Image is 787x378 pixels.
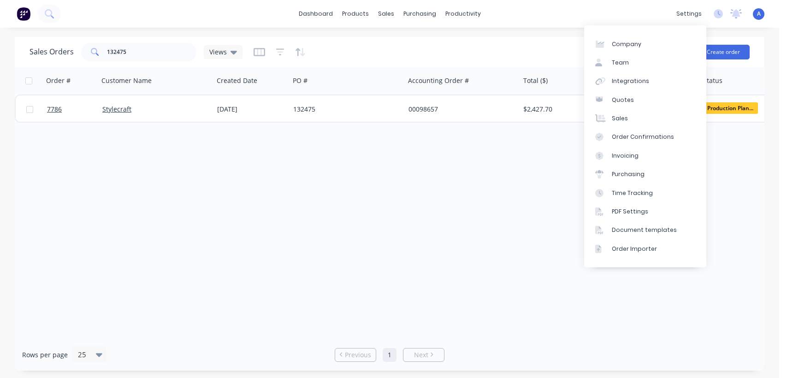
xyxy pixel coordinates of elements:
a: Stylecraft [102,105,131,113]
a: Document templates [584,221,706,239]
div: products [337,7,373,21]
button: Create order [697,45,750,59]
span: Production Plan... [703,102,758,114]
span: Views [209,47,227,57]
a: Order Confirmations [584,128,706,146]
div: Order Confirmations [612,133,674,141]
a: Integrations [584,72,706,90]
span: Rows per page [22,350,68,360]
a: 7786 [47,95,102,123]
span: A [757,10,761,18]
a: Time Tracking [584,183,706,202]
span: Next [414,350,428,360]
div: Team [612,59,629,67]
img: Factory [17,7,30,21]
h1: Sales Orders [30,47,74,56]
a: Previous page [335,350,376,360]
div: PO # [293,76,308,85]
a: Team [584,53,706,72]
a: Page 1 is your current page [383,348,396,362]
div: Quotes [612,96,634,104]
div: Customer Name [101,76,152,85]
div: Created Date [217,76,257,85]
div: Accounting Order # [408,76,469,85]
a: Sales [584,109,706,128]
div: Total ($) [523,76,548,85]
a: Next page [403,350,444,360]
div: Purchasing [612,170,645,178]
div: [DATE] [217,105,286,114]
div: 00098657 [408,105,511,114]
span: 7786 [47,105,62,114]
a: Order Importer [584,240,706,258]
div: settings [672,7,706,21]
div: Order Importer [612,245,657,253]
ul: Pagination [331,348,448,362]
div: $2,427.70 [523,105,577,114]
div: PDF Settings [612,207,648,216]
div: Time Tracking [612,189,653,197]
div: Invoicing [612,152,639,160]
div: Document templates [612,226,677,234]
span: Previous [345,350,371,360]
a: Purchasing [584,165,706,183]
div: 132475 [293,105,396,114]
input: Search... [107,43,197,61]
div: Company [612,40,641,48]
a: dashboard [294,7,337,21]
div: Order # [46,76,71,85]
div: Sales [612,114,628,123]
div: Status [703,76,722,85]
a: PDF Settings [584,202,706,221]
a: Invoicing [584,147,706,165]
div: productivity [441,7,485,21]
a: Company [584,35,706,53]
div: purchasing [399,7,441,21]
a: Quotes [584,91,706,109]
div: Integrations [612,77,649,85]
div: sales [373,7,399,21]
